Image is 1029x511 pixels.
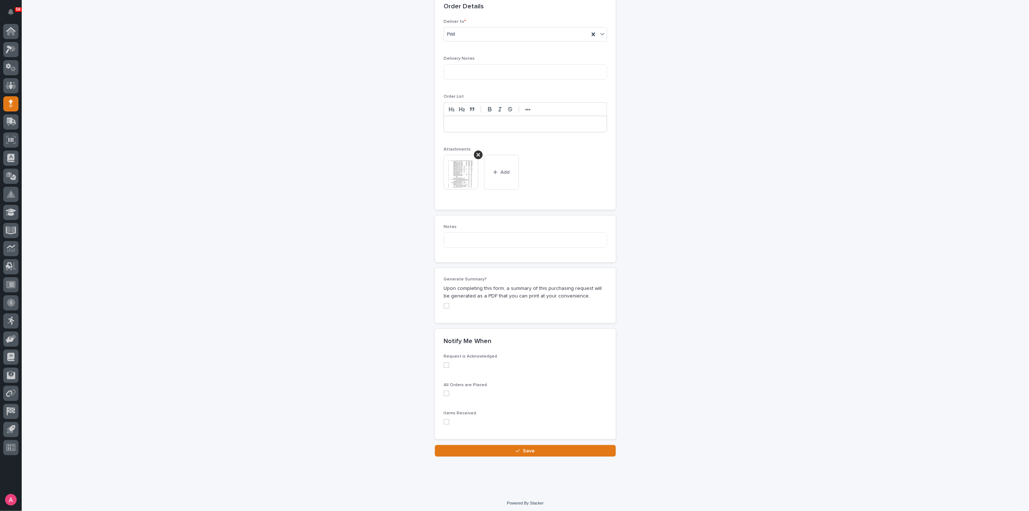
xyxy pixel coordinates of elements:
span: Notes [444,225,457,229]
span: Delivery Notes [444,56,475,61]
span: Attachments [444,147,471,152]
button: Add [484,155,519,190]
span: Add [501,169,510,176]
span: Items Received [444,411,476,415]
button: users-avatar [3,492,18,507]
button: ••• [523,105,533,114]
span: All Orders are Placed [444,383,487,387]
div: Notifications56 [9,9,18,20]
p: 56 [16,7,21,12]
a: Powered By Stacker [507,501,543,505]
span: PWI [447,31,455,38]
button: Notifications [3,4,18,20]
p: Upon completing this form, a summary of this purchasing request will be generated as a PDF that y... [444,285,607,300]
span: Deliver to [444,20,466,24]
span: Order List [444,94,464,99]
h2: Order Details [444,3,484,11]
span: Save [523,448,535,454]
h2: Notify Me When [444,338,491,346]
span: Request is Acknowledged [444,354,497,359]
span: Generate Summary? [444,277,487,282]
strong: ••• [525,107,531,113]
button: Save [435,445,616,457]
